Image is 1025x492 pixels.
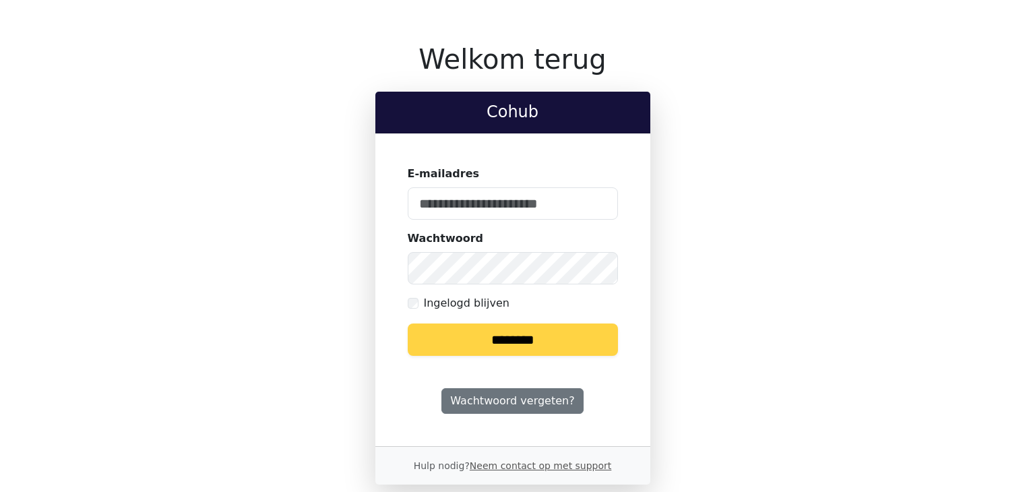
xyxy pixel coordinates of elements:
label: Wachtwoord [408,230,484,247]
small: Hulp nodig? [414,460,612,471]
label: E-mailadres [408,166,480,182]
label: Ingelogd blijven [424,295,509,311]
h2: Cohub [386,102,640,122]
a: Neem contact op met support [470,460,611,471]
h1: Welkom terug [375,43,650,75]
a: Wachtwoord vergeten? [441,388,583,414]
